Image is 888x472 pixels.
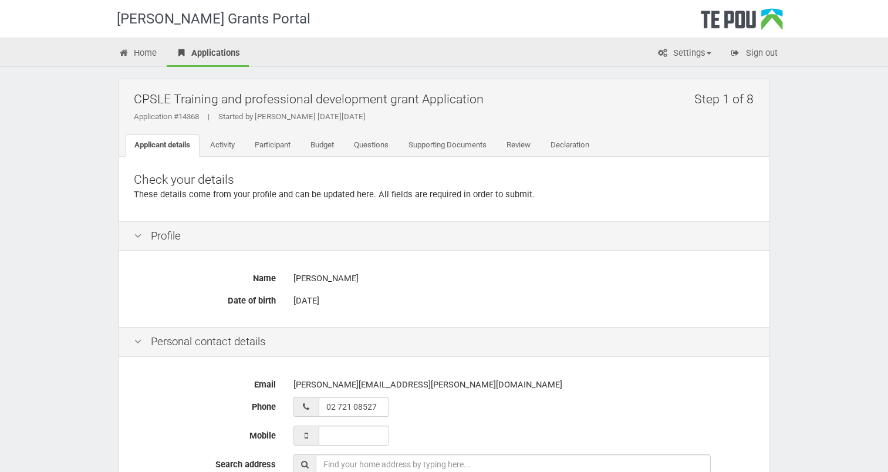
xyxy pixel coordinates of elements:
[245,134,300,157] a: Participant
[125,268,285,285] label: Name
[199,112,218,121] span: |
[119,221,769,251] div: Profile
[293,291,755,311] div: [DATE]
[301,134,343,157] a: Budget
[541,134,599,157] a: Declaration
[252,402,276,412] span: Phone
[201,134,244,157] a: Activity
[345,134,398,157] a: Questions
[125,375,285,391] label: Email
[167,41,249,67] a: Applications
[134,85,761,113] h2: CPSLE Training and professional development grant Application
[125,291,285,307] label: Date of birth
[701,8,783,38] div: Te Pou Logo
[134,112,761,122] div: Application #14368 Started by [PERSON_NAME] [DATE][DATE]
[134,188,755,201] p: These details come from your profile and can be updated here. All fields are required in order to...
[134,171,755,188] p: Check your details
[694,85,761,113] h2: Step 1 of 8
[293,268,755,289] div: [PERSON_NAME]
[497,134,540,157] a: Review
[125,134,200,157] a: Applicant details
[110,41,166,67] a: Home
[125,454,285,471] label: Search address
[399,134,496,157] a: Supporting Documents
[249,430,276,441] span: Mobile
[293,375,755,395] div: [PERSON_NAME][EMAIL_ADDRESS][PERSON_NAME][DOMAIN_NAME]
[721,41,786,67] a: Sign out
[649,41,720,67] a: Settings
[119,327,769,357] div: Personal contact details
